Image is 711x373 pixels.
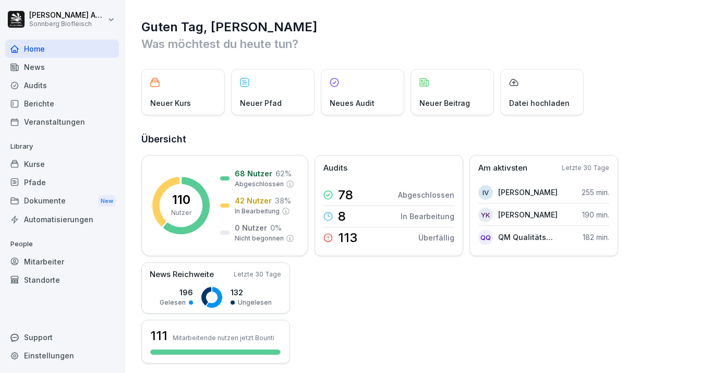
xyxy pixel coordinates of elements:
p: Am aktivsten [478,162,527,174]
p: Audits [323,162,347,174]
a: Standorte [5,271,119,289]
a: Pfade [5,173,119,191]
p: 42 Nutzer [235,195,272,206]
p: Neuer Pfad [240,98,282,109]
p: In Bearbeitung [401,211,454,222]
p: Letzte 30 Tage [562,163,609,173]
div: Dokumente [5,191,119,211]
a: Veranstaltungen [5,113,119,131]
p: Neuer Beitrag [419,98,470,109]
p: 0 % [270,222,282,233]
p: Abgeschlossen [235,179,284,189]
p: Überfällig [418,232,454,243]
p: Letzte 30 Tage [234,270,281,279]
a: Kurse [5,155,119,173]
p: Sonnberg Biofleisch [29,20,105,28]
p: 190 min. [582,209,609,220]
p: Abgeschlossen [398,189,454,200]
p: 68 Nutzer [235,168,272,179]
a: Home [5,40,119,58]
p: Gelesen [160,298,186,307]
a: Audits [5,76,119,94]
p: Ungelesen [238,298,272,307]
p: Datei hochladen [509,98,570,109]
p: 62 % [275,168,292,179]
a: DokumenteNew [5,191,119,211]
h1: Guten Tag, [PERSON_NAME] [141,19,695,35]
p: Mitarbeitende nutzen jetzt Bounti [173,334,274,342]
p: 255 min. [582,187,609,198]
p: Neuer Kurs [150,98,191,109]
div: New [98,195,116,207]
div: YK [478,208,493,222]
p: In Bearbeitung [235,207,280,216]
a: Berichte [5,94,119,113]
p: 182 min. [583,232,609,243]
p: Neues Audit [330,98,375,109]
p: [PERSON_NAME] [498,187,558,198]
p: 8 [338,210,346,223]
a: Automatisierungen [5,210,119,228]
p: 132 [231,287,272,298]
a: News [5,58,119,76]
h2: Übersicht [141,132,695,147]
div: Support [5,328,119,346]
p: Nicht begonnen [235,234,284,243]
p: QM Qualitätsmanagement [498,232,558,243]
p: Library [5,138,119,155]
p: 196 [160,287,193,298]
p: Nutzer [171,208,191,218]
p: [PERSON_NAME] [498,209,558,220]
p: 0 Nutzer [235,222,267,233]
div: QQ [478,230,493,245]
a: Einstellungen [5,346,119,365]
p: 38 % [275,195,291,206]
h3: 111 [150,327,167,345]
p: [PERSON_NAME] Anibas [29,11,105,20]
p: 113 [338,232,357,244]
a: Mitarbeiter [5,252,119,271]
p: News Reichweite [150,269,214,281]
p: People [5,236,119,252]
p: Was möchtest du heute tun? [141,35,695,52]
div: IV [478,185,493,200]
p: 78 [338,189,353,201]
p: 110 [172,194,190,206]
